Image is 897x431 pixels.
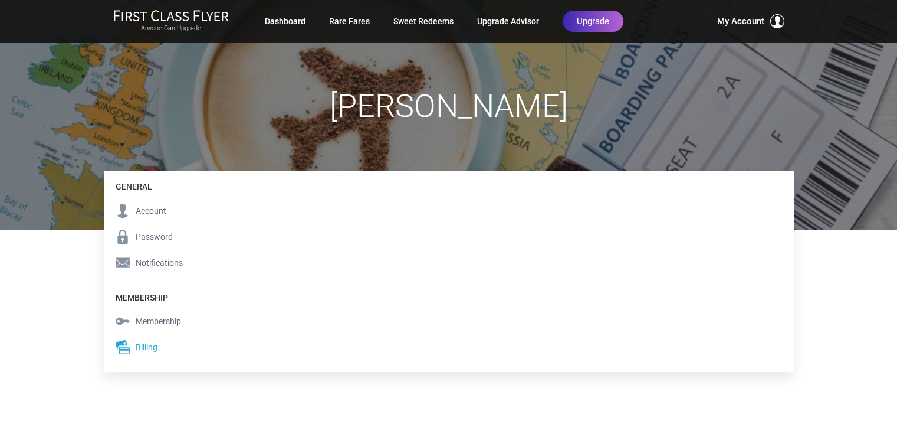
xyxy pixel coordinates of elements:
h4: Membership [104,282,219,308]
a: Sweet Redeems [393,11,454,32]
a: Membership [104,308,219,334]
a: Account [104,198,219,224]
a: Notifications [104,250,219,276]
span: My Account [717,14,764,28]
a: Upgrade Advisor [477,11,539,32]
span: Membership [136,315,181,328]
a: Rare Fares [329,11,370,32]
h1: [PERSON_NAME] [104,89,794,123]
a: Dashboard [265,11,305,32]
span: Billing [136,341,157,354]
a: Upgrade [563,11,623,32]
a: Password [104,224,219,250]
img: First Class Flyer [113,9,229,22]
span: Password [136,230,173,243]
h4: General [104,171,219,197]
span: Account [136,204,166,217]
span: Notifications [136,256,183,269]
small: Anyone Can Upgrade [113,24,229,32]
a: Billing [104,334,219,360]
button: My Account [717,14,784,28]
a: First Class FlyerAnyone Can Upgrade [113,9,229,33]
